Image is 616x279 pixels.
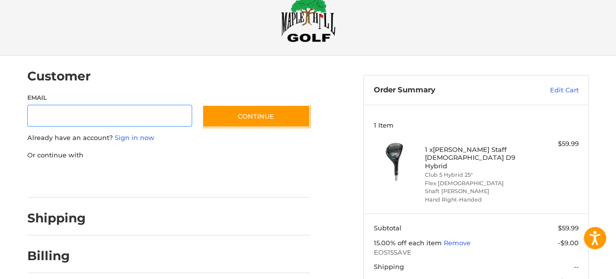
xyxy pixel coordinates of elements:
[513,85,579,95] a: Edit Cart
[108,170,183,188] iframe: PayPal-paylater
[27,69,91,84] h2: Customer
[374,85,513,95] h3: Order Summary
[193,170,267,188] iframe: PayPal-venmo
[374,263,404,271] span: Shipping
[27,248,85,264] h2: Billing
[202,105,310,128] button: Continue
[425,187,525,196] li: Shaft [PERSON_NAME]
[558,239,579,247] span: -$9.00
[444,239,471,247] a: Remove
[425,145,525,170] h4: 1 x [PERSON_NAME] Staff [DEMOGRAPHIC_DATA] D9 Hybrid
[27,150,310,160] p: Or continue with
[425,196,525,204] li: Hand Right-Handed
[374,248,579,258] span: EOS15SAVE
[558,224,579,232] span: $59.99
[425,171,525,179] li: Club 5 Hybrid 25°
[27,93,192,102] label: Email
[374,239,444,247] span: 15.00% off each item
[425,179,525,188] li: Flex [DEMOGRAPHIC_DATA]
[374,224,402,232] span: Subtotal
[527,139,578,149] div: $59.99
[27,210,86,226] h2: Shipping
[24,170,99,188] iframe: PayPal-paypal
[115,134,154,141] a: Sign in now
[374,121,579,129] h3: 1 Item
[27,133,310,143] p: Already have an account?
